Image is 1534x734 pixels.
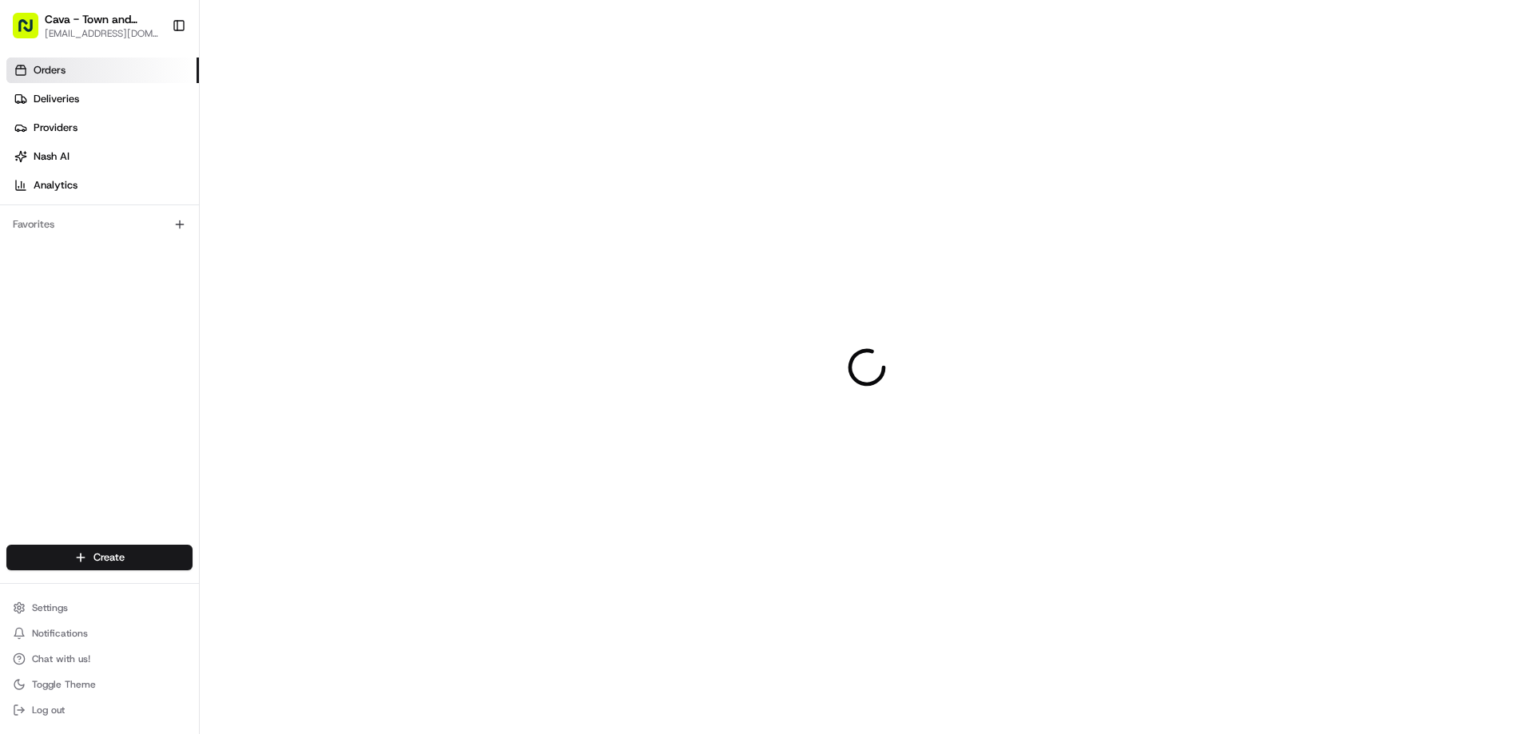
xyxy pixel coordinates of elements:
img: Joana Marie Avellanoza [16,232,42,258]
a: 💻API Documentation [129,351,263,379]
button: Settings [6,597,193,619]
div: Start new chat [72,153,262,169]
span: API Documentation [151,357,256,373]
span: Knowledge Base [32,357,122,373]
a: 📗Knowledge Base [10,351,129,379]
img: Nash [16,16,48,48]
img: Wisdom Oko [16,276,42,307]
img: 1736555255976-a54dd68f-1ca7-489b-9aae-adbdc363a1c4 [32,248,45,261]
span: Wisdom [PERSON_NAME] [50,291,170,304]
a: Powered byPylon [113,395,193,408]
span: Orders [34,63,66,77]
div: 📗 [16,359,29,371]
span: Toggle Theme [32,678,96,691]
span: [PERSON_NAME] [PERSON_NAME] [50,248,205,260]
button: Start new chat [272,157,291,177]
span: [DATE] [182,291,215,304]
span: Chat with us! [32,653,90,665]
a: Analytics [6,173,199,198]
button: [EMAIL_ADDRESS][DOMAIN_NAME] [45,27,159,40]
button: Create [6,545,193,570]
a: Deliveries [6,86,199,112]
img: 1736555255976-a54dd68f-1ca7-489b-9aae-adbdc363a1c4 [16,153,45,181]
div: Past conversations [16,208,107,220]
span: Nash AI [34,149,70,164]
button: Chat with us! [6,648,193,670]
span: • [208,248,213,260]
a: Orders [6,58,199,83]
input: Clear [42,103,264,120]
button: Notifications [6,622,193,645]
span: Analytics [34,178,77,192]
span: • [173,291,179,304]
span: Notifications [32,627,88,640]
span: Settings [32,601,68,614]
span: Create [93,550,125,565]
img: 1727276513143-84d647e1-66c0-4f92-a045-3c9f9f5dfd92 [34,153,62,181]
div: We're available if you need us! [72,169,220,181]
button: Log out [6,699,193,721]
span: Log out [32,704,65,716]
button: Cava - Town and Country[EMAIL_ADDRESS][DOMAIN_NAME] [6,6,165,45]
span: Deliveries [34,92,79,106]
a: Nash AI [6,144,199,169]
div: Favorites [6,212,193,237]
p: Welcome 👋 [16,64,291,89]
a: Providers [6,115,199,141]
button: Toggle Theme [6,673,193,696]
span: Pylon [159,396,193,408]
span: Providers [34,121,77,135]
span: 10:42 AM [217,248,262,260]
div: 💻 [135,359,148,371]
button: Cava - Town and Country [45,11,159,27]
img: 1736555255976-a54dd68f-1ca7-489b-9aae-adbdc363a1c4 [32,292,45,304]
button: See all [248,204,291,224]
